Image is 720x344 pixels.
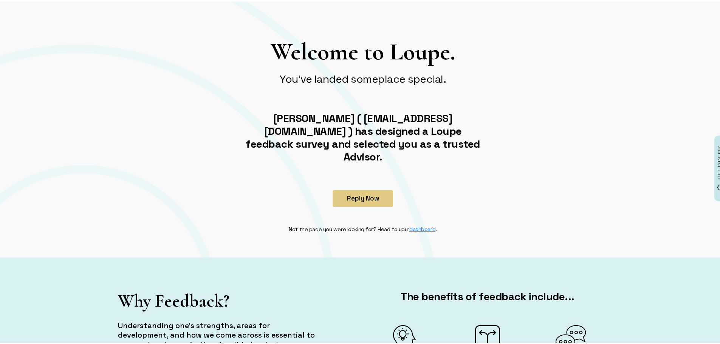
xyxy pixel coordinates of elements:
[367,288,608,301] h2: The benefits of feedback include...
[243,110,483,162] h2: [PERSON_NAME] ( [EMAIL_ADDRESS][DOMAIN_NAME] ) has designed a Loupe feedback survey and selected ...
[243,35,483,65] h1: Welcome to Loupe.
[409,224,435,231] a: dashboard
[333,189,393,205] button: Reply Now
[118,288,317,310] h1: Why Feedback?
[243,71,483,84] h2: You've landed someplace special.
[284,224,441,232] div: Not the page you were looking for? Head to your .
